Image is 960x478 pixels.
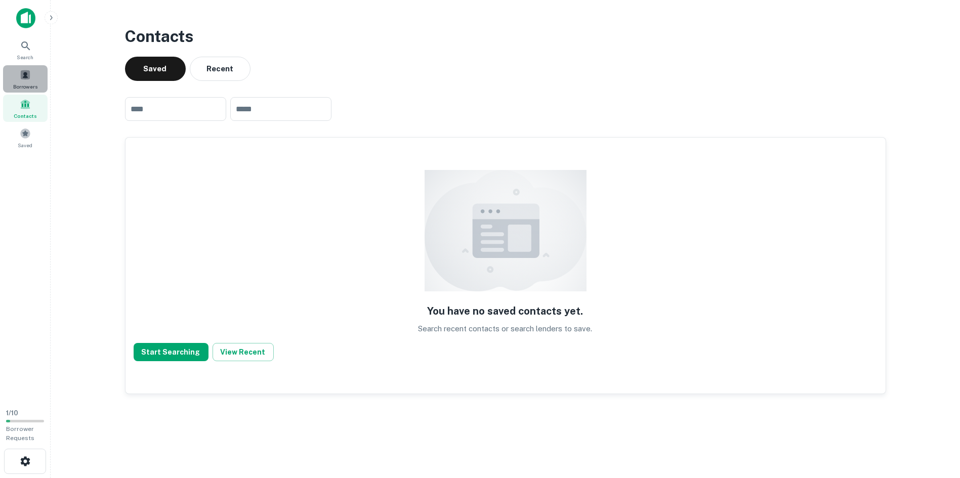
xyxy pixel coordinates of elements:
span: Saved [18,141,33,149]
span: Borrower Requests [6,425,34,442]
img: capitalize-icon.png [16,8,35,28]
a: Saved [3,124,48,151]
h3: Contacts [125,24,886,49]
button: Saved [125,57,186,81]
p: Search recent contacts or search lenders to save. [419,323,593,335]
a: Borrowers [3,65,48,93]
button: Start Searching [134,343,208,361]
span: 1 / 10 [6,409,18,417]
span: Borrowers [13,82,37,91]
a: Search [3,36,48,63]
h5: You have no saved contacts yet. [428,303,583,319]
button: Recent [190,57,251,81]
iframe: Chat Widget [909,397,960,446]
a: Contacts [3,95,48,122]
button: View Recent [213,343,274,361]
span: Search [17,53,34,61]
img: empty content [425,170,587,291]
span: Contacts [14,112,37,120]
